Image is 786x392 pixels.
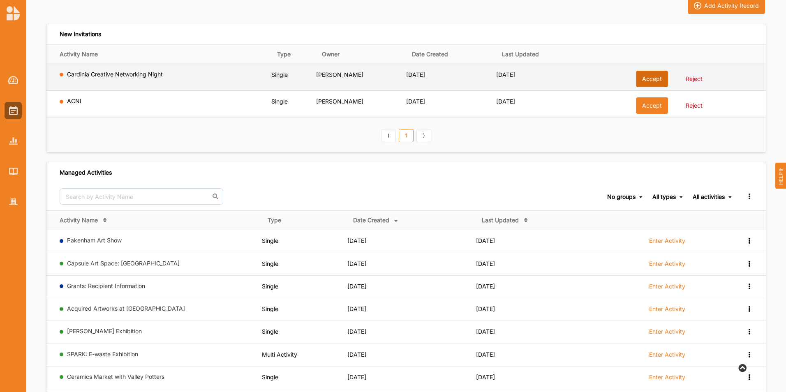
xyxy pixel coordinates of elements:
span: Single [271,98,288,105]
th: Type [271,44,316,64]
img: Reports [9,137,18,144]
span: Single [262,328,278,335]
a: Enter Activity [649,260,685,272]
a: Dashboard [5,71,22,89]
a: Enter Activity [649,237,685,249]
button: Accept [636,97,668,114]
span: Single [262,374,278,380]
label: Enter Activity [649,351,685,358]
th: Type [262,211,347,230]
span: [DATE] [476,305,495,312]
span: [DATE] [476,237,495,244]
span: [DATE] [496,71,515,78]
span: [PERSON_NAME] [316,98,363,105]
a: Enter Activity [649,327,685,340]
div: All activities [693,193,725,201]
span: [DATE] [476,260,495,267]
span: Single [271,71,288,78]
a: Capsule Art Space: [GEOGRAPHIC_DATA] [67,260,180,267]
span: Single [262,305,278,312]
button: Accept [636,71,668,87]
a: Next item [416,129,431,142]
img: Activities [9,106,18,115]
a: Ceramics Market with Valley Potters [67,373,164,380]
div: Activity Name [60,217,98,224]
a: Library [5,163,22,180]
span: Single [262,237,278,244]
div: Pagination Navigation [380,128,433,142]
a: Enter Activity [649,282,685,295]
div: No groups [607,193,636,201]
span: [DATE] [476,283,495,290]
img: Library [9,168,18,175]
span: Single [262,283,278,290]
a: SPARK: E-waste Exhibition [67,350,138,357]
a: Acquired Artworks at [GEOGRAPHIC_DATA] [67,305,185,312]
span: [DATE] [406,98,425,105]
span: Single [262,260,278,267]
label: Reject [686,102,703,109]
label: Enter Activity [649,260,685,267]
a: Activities [5,102,22,119]
span: [PERSON_NAME] [316,71,363,78]
span: [DATE] [347,305,366,312]
label: Cardinia Creative Networking Night [67,71,268,78]
a: Organisation [5,193,22,210]
span: [DATE] [406,71,425,78]
span: [DATE] [347,374,366,380]
div: Last Updated [482,217,519,224]
span: [DATE] [347,351,366,358]
img: icon [694,2,701,9]
div: All types [652,193,676,201]
div: Activity Name [60,51,266,58]
span: [DATE] [347,237,366,244]
span: [DATE] [476,351,495,358]
a: [PERSON_NAME] Exhibition [67,327,142,334]
a: Previous item [381,129,396,142]
th: Date Created [406,44,496,64]
label: Enter Activity [649,305,685,313]
span: [DATE] [496,98,515,105]
span: [DATE] [476,328,495,335]
img: logo [7,6,20,21]
span: [DATE] [347,260,366,267]
label: Reject [686,75,703,83]
a: Pakenham Art Show [67,237,122,244]
span: Multi Activity [262,351,297,358]
label: Enter Activity [649,374,685,381]
label: ACNI [67,97,268,105]
th: Last Updated [496,44,586,64]
a: Enter Activity [649,305,685,317]
a: Grants: Recipient Information [67,282,145,289]
span: [DATE] [476,374,495,380]
span: [DATE] [347,328,366,335]
div: New Invitations [60,30,101,38]
div: Date Created [353,217,389,224]
a: 1 [399,129,414,142]
a: Reports [5,132,22,150]
img: Organisation [9,198,18,205]
th: Owner [316,44,406,64]
a: Enter Activity [649,350,685,363]
span: [DATE] [347,283,366,290]
img: Dashboard [8,76,18,84]
label: Enter Activity [649,283,685,290]
a: Enter Activity [649,373,685,385]
input: Search by Activity Name [60,188,223,205]
label: Enter Activity [649,328,685,335]
div: Managed Activities [60,169,112,176]
div: Add Activity Record [704,2,759,9]
label: Enter Activity [649,237,685,244]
